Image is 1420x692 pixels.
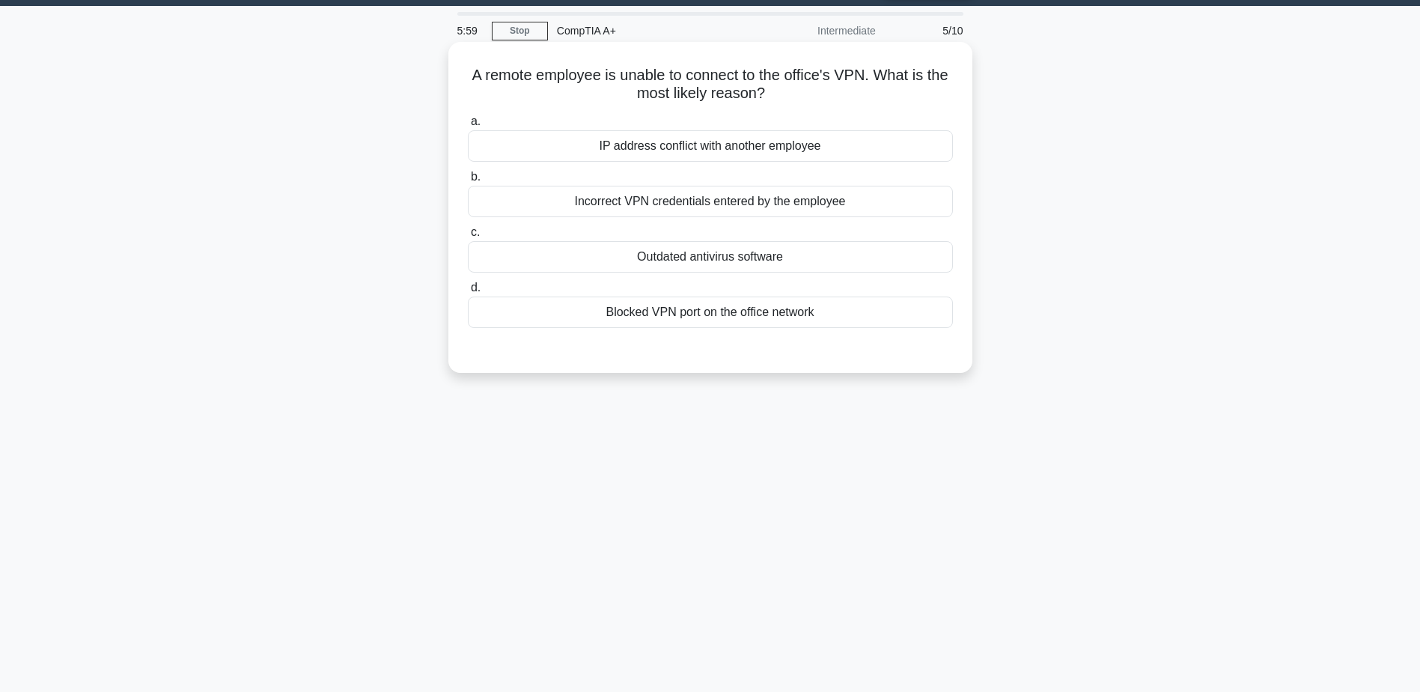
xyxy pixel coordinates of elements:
[885,16,972,46] div: 5/10
[466,66,954,103] h5: A remote employee is unable to connect to the office's VPN. What is the most likely reason?
[448,16,492,46] div: 5:59
[548,16,754,46] div: CompTIA A+
[492,22,548,40] a: Stop
[471,281,481,294] span: d.
[468,241,953,273] div: Outdated antivirus software
[468,297,953,328] div: Blocked VPN port on the office network
[471,225,480,238] span: c.
[468,186,953,217] div: Incorrect VPN credentials entered by the employee
[468,130,953,162] div: IP address conflict with another employee
[471,115,481,127] span: a.
[754,16,885,46] div: Intermediate
[471,170,481,183] span: b.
